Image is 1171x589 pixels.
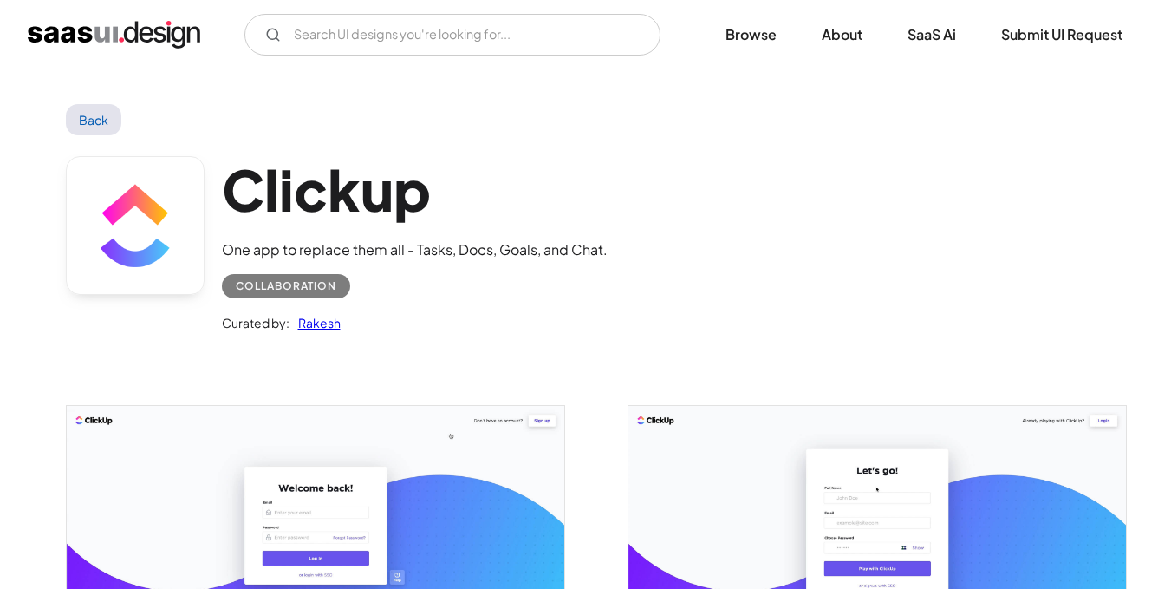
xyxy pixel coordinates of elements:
a: Browse [705,16,797,54]
input: Search UI designs you're looking for... [244,14,660,56]
div: Collaboration [236,276,336,297]
div: One app to replace them all - Tasks, Docs, Goals, and Chat. [222,239,608,260]
div: Curated by: [222,312,289,333]
a: SaaS Ai [887,16,977,54]
a: Submit UI Request [980,16,1143,54]
a: home [28,21,200,49]
form: Email Form [244,14,660,56]
h1: Clickup [222,156,608,223]
a: Back [66,104,122,135]
a: Rakesh [289,312,341,333]
a: About [801,16,883,54]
